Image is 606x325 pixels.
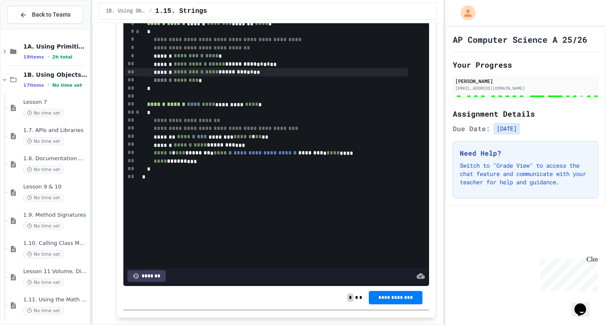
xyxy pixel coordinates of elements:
[23,250,64,258] span: No time set
[23,194,64,202] span: No time set
[155,6,207,16] span: 1.15. Strings
[23,307,64,315] span: No time set
[47,54,49,60] span: •
[23,83,44,88] span: 17 items
[47,82,49,88] span: •
[149,8,152,15] span: /
[3,3,57,53] div: Chat with us now!Close
[23,212,88,219] span: 1.9. Method Signatures
[453,34,587,45] h1: AP Computer Science A 25/26
[493,123,520,134] span: [DATE]
[106,8,146,15] span: 1B. Using Objects and Methods
[23,183,88,191] span: Lesson 9 & 10
[537,256,598,291] iframe: chat widget
[453,59,599,71] h2: Your Progress
[23,127,88,134] span: 1.7. APIs and Libraries
[455,77,596,85] div: [PERSON_NAME]
[23,155,88,162] span: 1.8. Documentation with Comments and Preconditions
[460,148,591,158] h3: Need Help?
[452,3,478,22] div: My Account
[571,292,598,317] iframe: chat widget
[23,296,88,303] span: 1.11. Using the Math Class
[32,10,71,19] span: Back to Teams
[7,6,83,24] button: Back to Teams
[23,166,64,173] span: No time set
[23,99,88,106] span: Lesson 7
[52,83,82,88] span: No time set
[455,85,596,91] div: [EMAIL_ADDRESS][DOMAIN_NAME]
[23,240,88,247] span: 1.10. Calling Class Methods
[23,137,64,145] span: No time set
[23,109,64,117] span: No time set
[23,222,64,230] span: No time set
[460,161,591,186] p: Switch to "Grade View" to access the chat feature and communicate with your teacher for help and ...
[453,124,490,134] span: Due Date:
[23,279,64,286] span: No time set
[52,54,73,60] span: 2h total
[453,108,599,120] h2: Assignment Details
[23,71,88,78] span: 1B. Using Objects and Methods
[23,268,88,275] span: Lesson 11 Volume, Distance, & Quadratic Formula
[23,43,88,50] span: 1A. Using Primitives
[23,54,44,60] span: 19 items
